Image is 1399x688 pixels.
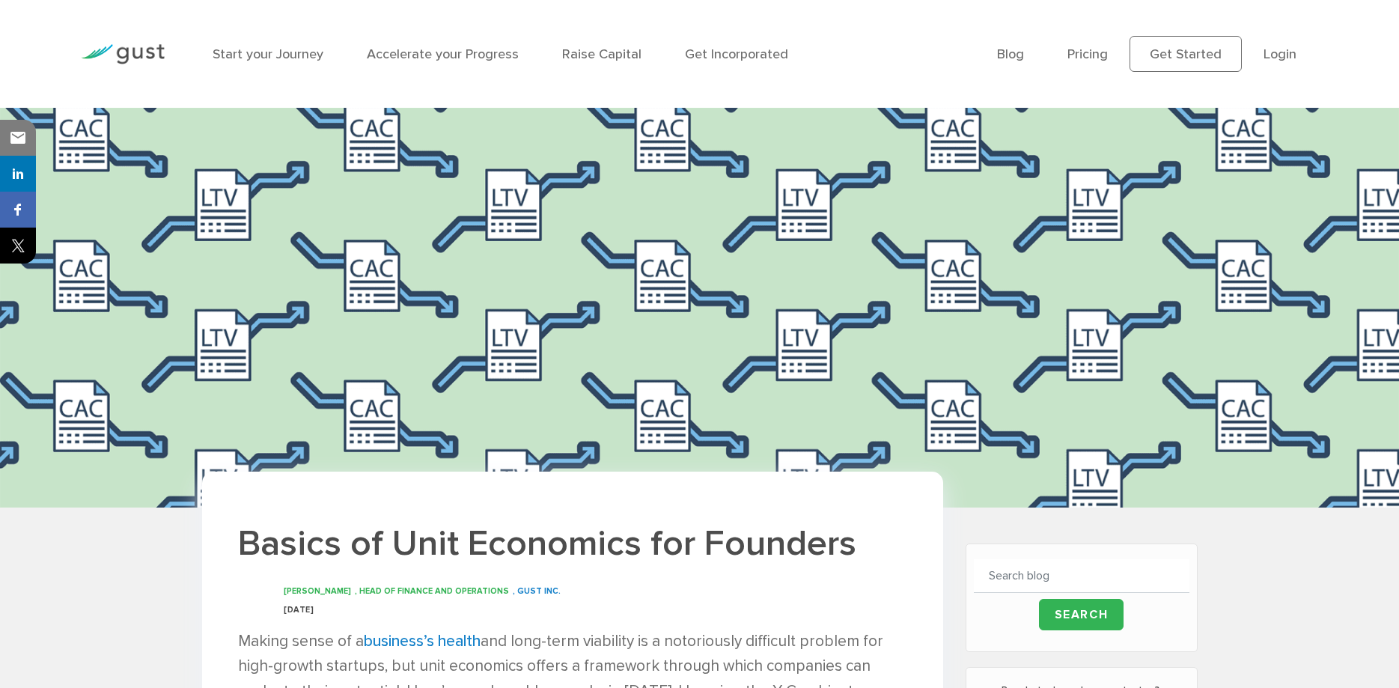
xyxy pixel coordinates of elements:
span: [PERSON_NAME] [284,586,351,596]
a: Start your Journey [213,46,323,62]
a: Get Started [1130,36,1242,72]
h1: Basics of Unit Economics for Founders [238,520,907,567]
input: Search [1039,599,1124,630]
span: [DATE] [284,605,314,615]
img: Gust Logo [81,44,165,64]
span: , GUST INC. [513,586,561,596]
a: Blog [997,46,1024,62]
a: Raise Capital [562,46,641,62]
input: Search blog [974,559,1189,593]
a: business’s health [364,632,481,651]
a: Accelerate your Progress [367,46,519,62]
span: , HEAD OF FINANCE AND OPERATIONS [355,586,509,596]
a: Pricing [1067,46,1108,62]
a: Login [1264,46,1296,62]
a: Get Incorporated [685,46,788,62]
